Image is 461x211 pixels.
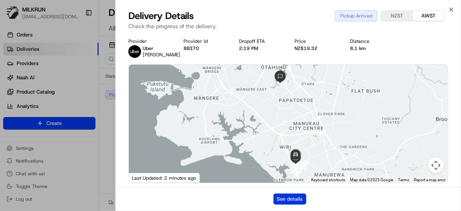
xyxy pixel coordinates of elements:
a: Terms [398,178,409,182]
button: 8B370 [184,45,199,52]
span: Map data ©2025 Google [350,178,393,182]
button: AWST [413,11,445,21]
p: Check the progress of the delivery. [128,22,448,30]
a: Report a map error [414,178,446,182]
button: NZST [381,11,413,21]
div: 8.1 km [350,45,393,52]
span: [PERSON_NAME] [143,52,180,58]
div: Provider Id [184,38,227,44]
div: 12 [293,167,302,176]
button: Map camera controls [428,157,444,173]
div: Last Updated: 2 minutes ago [129,173,200,183]
div: Price [295,38,337,44]
div: 10 [290,164,299,173]
div: NZ$19.32 [295,45,337,52]
button: Keyboard shortcuts [311,177,345,183]
button: See details [274,194,306,205]
span: Delivery Details [128,10,194,22]
span: Uber [143,45,153,52]
div: Dropoff ETA [239,38,282,44]
a: Open this area in Google Maps (opens a new window) [131,173,157,183]
div: Provider [128,38,171,44]
div: 2 [298,159,307,168]
div: 2:19 PM [239,45,282,52]
img: uber-new-logo.jpeg [128,45,141,58]
div: Distance [350,38,393,44]
img: Google [131,173,157,183]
